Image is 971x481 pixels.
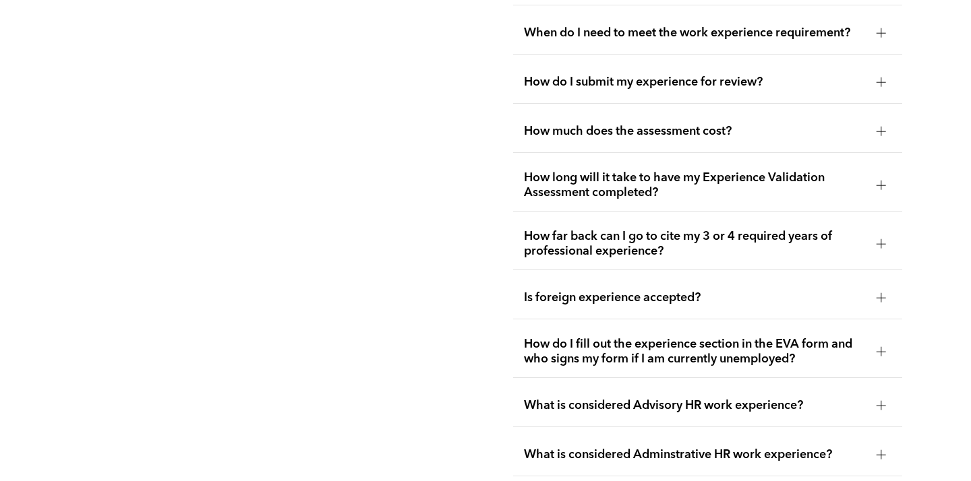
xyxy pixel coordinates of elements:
[524,26,865,40] span: When do I need to meet the work experience requirement?
[524,170,865,200] span: How long will it take to have my Experience Validation Assessment completed?
[524,398,865,413] span: What is considered Advisory HR work experience?
[524,337,865,366] span: How do I fill out the experience section in the EVA form and who signs my form if I am currently ...
[524,290,865,305] span: Is foreign experience accepted?
[524,229,865,259] span: How far back can I go to cite my 3 or 4 required years of professional experience?
[524,447,865,462] span: What is considered Adminstrative HR work experience?
[524,124,865,139] span: How much does the assessment cost?
[524,75,865,90] span: How do I submit my experience for review?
